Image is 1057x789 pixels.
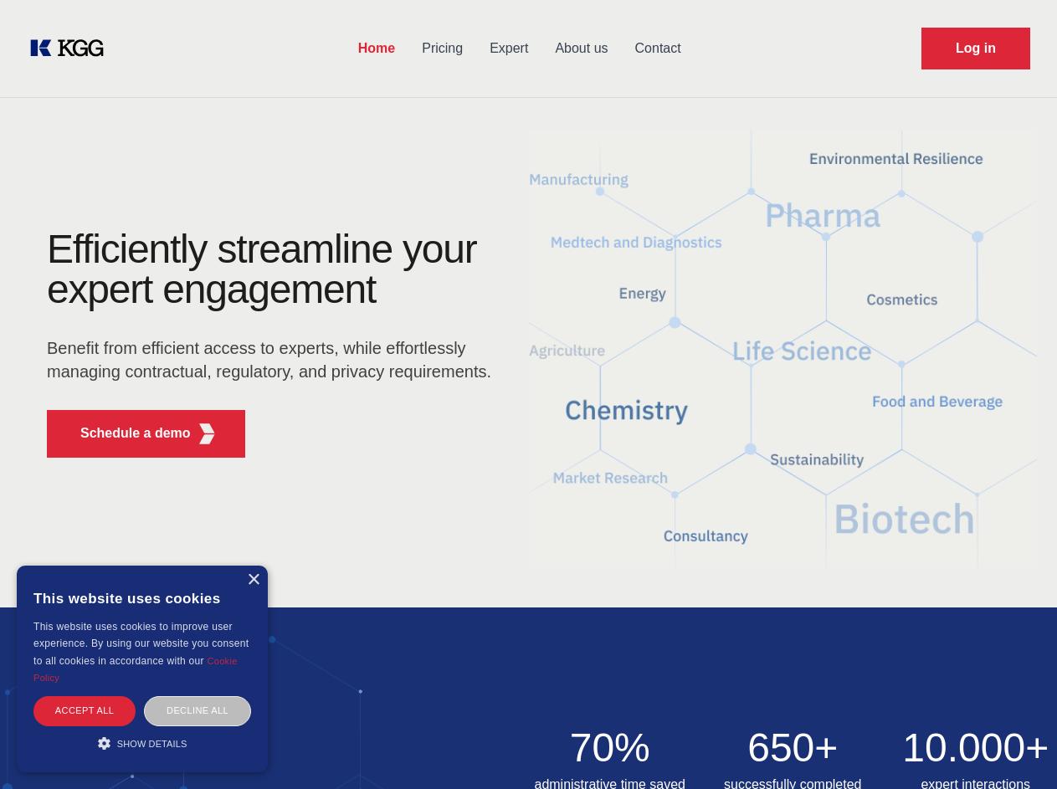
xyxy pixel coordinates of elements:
a: Home [345,27,408,70]
div: Accept all [33,696,136,725]
button: Schedule a demoKGG Fifth Element RED [47,410,245,458]
div: Close [247,574,259,587]
img: KGG Fifth Element RED [197,423,218,444]
a: Request Demo [921,28,1030,69]
div: Decline all [144,696,251,725]
p: Benefit from efficient access to experts, while effortlessly managing contractual, regulatory, an... [47,336,502,383]
h2: 70% [529,728,692,768]
a: About us [541,27,621,70]
div: This website uses cookies [33,578,251,618]
img: KGG Fifth Element RED [529,109,1038,591]
a: Pricing [408,27,476,70]
a: Cookie Policy [33,656,238,683]
a: KOL Knowledge Platform: Talk to Key External Experts (KEE) [27,35,117,62]
div: Show details [33,735,251,751]
span: This website uses cookies to improve user experience. By using our website you consent to all coo... [33,621,249,667]
a: Expert [476,27,541,70]
h2: 650+ [711,728,875,768]
p: Schedule a demo [80,423,191,443]
h1: Efficiently streamline your expert engagement [47,229,502,310]
span: Show details [117,739,187,749]
a: Contact [622,27,695,70]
